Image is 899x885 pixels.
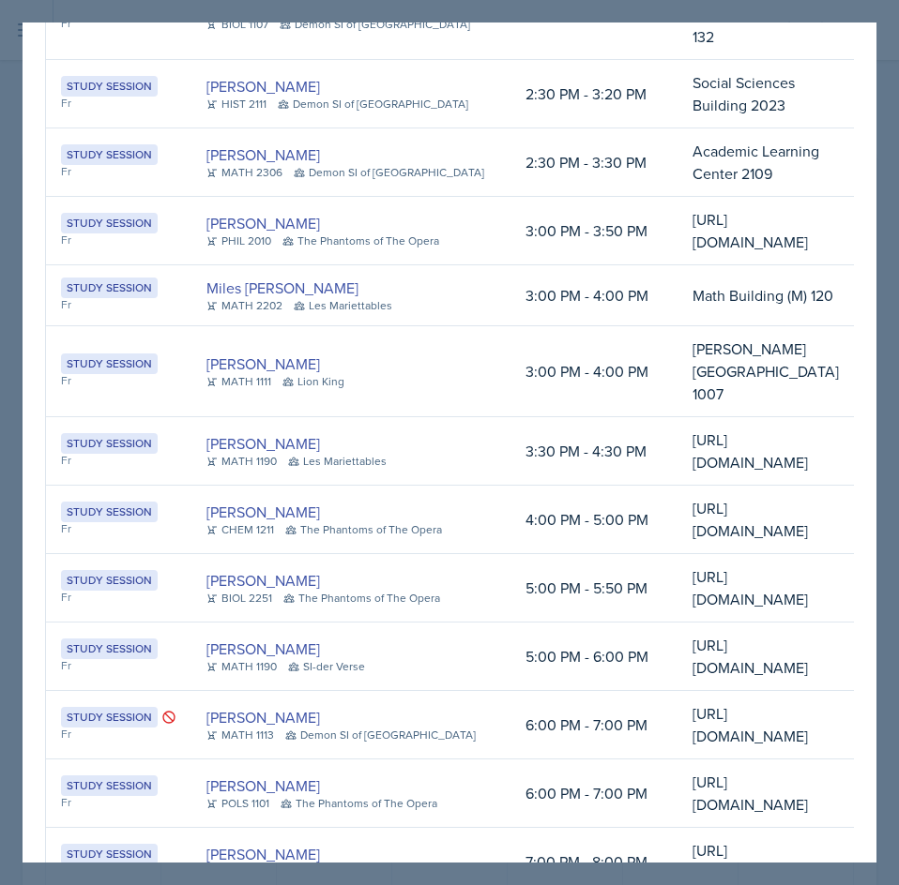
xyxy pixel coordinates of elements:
[285,521,442,538] div: The Phantoms of The Opera
[61,570,158,591] div: Study Session
[206,373,271,390] div: MATH 1111
[61,15,176,32] div: Fr
[206,569,320,592] a: [PERSON_NAME]
[278,96,468,112] div: Demon SI of [GEOGRAPHIC_DATA]
[282,232,439,249] div: The Phantoms of The Opera
[206,277,358,299] a: Miles [PERSON_NAME]
[61,775,158,796] div: Study Session
[283,590,440,607] div: The Phantoms of The Opera
[206,212,320,234] a: [PERSON_NAME]
[510,691,678,759] td: 6:00 PM - 7:00 PM
[281,795,437,812] div: The Phantoms of The Opera
[510,326,678,417] td: 3:00 PM - 4:00 PM
[510,554,678,622] td: 5:00 PM - 5:50 PM
[206,432,320,455] a: [PERSON_NAME]
[61,353,158,374] div: Study Session
[61,232,176,248] div: Fr
[206,501,320,523] a: [PERSON_NAME]
[206,96,267,112] div: HIST 2111
[61,657,176,674] div: Fr
[61,372,176,389] div: Fr
[206,795,269,812] div: POLS 1101
[61,213,158,233] div: Study Session
[294,164,484,181] div: Demon SI of [GEOGRAPHIC_DATA]
[282,373,344,390] div: Lion King
[61,502,158,522] div: Study Session
[206,590,272,607] div: BIOL 2251
[510,486,678,554] td: 4:00 PM - 5:00 PM
[61,76,158,97] div: Study Session
[510,622,678,691] td: 5:00 PM - 6:00 PM
[294,297,392,314] div: Les Mariettables
[61,844,158,864] div: Study Session
[206,75,320,97] a: [PERSON_NAME]
[61,452,176,469] div: Fr
[61,589,176,606] div: Fr
[678,417,854,486] td: [URL][DOMAIN_NAME]
[678,622,854,691] td: [URL][DOMAIN_NAME]
[206,774,320,797] a: [PERSON_NAME]
[678,128,854,197] td: Academic Learning Center 2109
[678,60,854,128] td: Social Sciences Building 2023
[510,128,678,197] td: 2:30 PM - 3:30 PM
[61,163,176,180] div: Fr
[61,638,158,659] div: Study Session
[288,658,365,675] div: SI-der Verse
[206,164,282,181] div: MATH 2306
[206,297,282,314] div: MATH 2202
[678,326,854,417] td: [PERSON_NAME][GEOGRAPHIC_DATA] 1007
[678,759,854,828] td: [URL][DOMAIN_NAME]
[206,727,274,743] div: MATH 1113
[61,520,176,537] div: Fr
[678,554,854,622] td: [URL][DOMAIN_NAME]
[206,658,277,675] div: MATH 1190
[206,843,320,865] a: [PERSON_NAME]
[285,727,476,743] div: Demon SI of [GEOGRAPHIC_DATA]
[280,16,470,33] div: Demon SI of [GEOGRAPHIC_DATA]
[678,691,854,759] td: [URL][DOMAIN_NAME]
[206,706,320,728] a: [PERSON_NAME]
[206,637,320,660] a: [PERSON_NAME]
[510,265,678,326] td: 3:00 PM - 4:00 PM
[61,707,158,727] div: Study Session
[206,232,271,249] div: PHIL 2010
[678,486,854,554] td: [URL][DOMAIN_NAME]
[206,521,274,538] div: CHEM 1211
[61,433,158,454] div: Study Session
[206,143,320,166] a: [PERSON_NAME]
[61,794,176,811] div: Fr
[206,453,277,470] div: MATH 1190
[678,265,854,326] td: Math Building (M) 120
[510,197,678,265] td: 3:00 PM - 3:50 PM
[61,95,176,112] div: Fr
[678,197,854,265] td: [URL][DOMAIN_NAME]
[61,296,176,313] div: Fr
[510,60,678,128] td: 2:30 PM - 3:20 PM
[288,453,387,470] div: Les Mariettables
[510,417,678,486] td: 3:30 PM - 4:30 PM
[206,16,268,33] div: BIOL 1107
[206,352,320,375] a: [PERSON_NAME]
[510,759,678,828] td: 6:00 PM - 7:00 PM
[61,726,176,742] div: Fr
[61,144,158,165] div: Study Session
[61,277,158,298] div: Study Session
